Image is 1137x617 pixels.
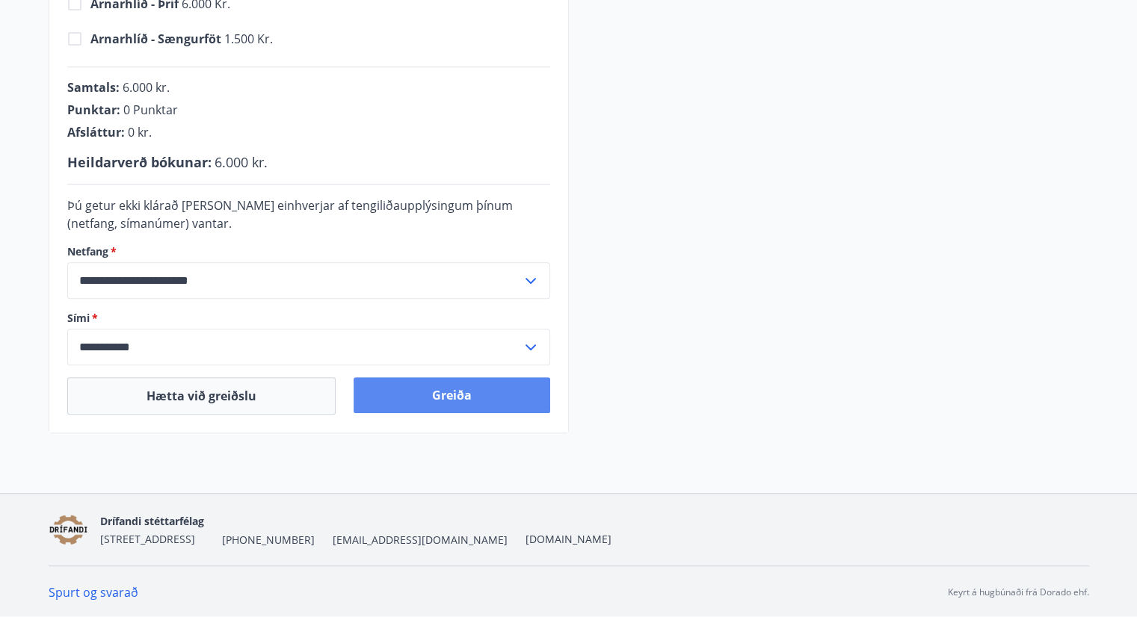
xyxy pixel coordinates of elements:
span: Arnarhlíð - Sængurföt [90,31,224,47]
span: Afsláttur : [67,124,125,140]
span: Þú getur ekki klárað [PERSON_NAME] einhverjar af tengiliðaupplýsingum þínum (netfang, símanúmer) ... [67,197,513,232]
span: Heildarverð bókunar : [67,153,212,171]
button: Hætta við greiðslu [67,377,336,415]
span: 0 kr. [128,124,152,140]
span: [STREET_ADDRESS] [100,532,195,546]
span: Punktar : [67,102,120,118]
span: 6.000 kr. [215,153,268,171]
span: 6.000 kr. [123,79,170,96]
span: 1.500 kr. [90,31,273,47]
a: Spurt og svarað [49,584,138,601]
span: [EMAIL_ADDRESS][DOMAIN_NAME] [333,533,508,548]
img: YV7jqbr9Iw0An7mxYQ6kPFTFDRrEjUsNBecdHerH.png [49,514,89,546]
p: Keyrt á hugbúnaði frá Dorado ehf. [948,586,1089,599]
span: Drífandi stéttarfélag [100,514,204,528]
button: Greiða [354,377,550,413]
span: [PHONE_NUMBER] [222,533,315,548]
a: [DOMAIN_NAME] [526,532,611,546]
label: Sími [67,311,550,326]
span: 0 Punktar [123,102,178,118]
label: Netfang [67,244,550,259]
span: Samtals : [67,79,120,96]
